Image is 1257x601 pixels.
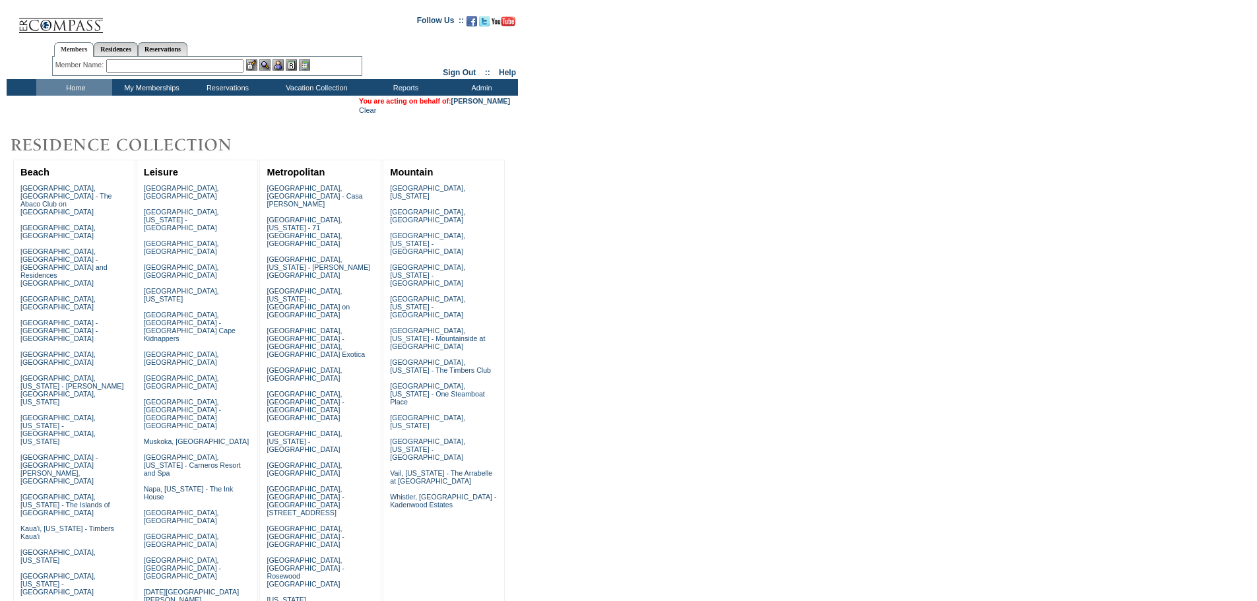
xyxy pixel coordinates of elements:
a: [GEOGRAPHIC_DATA], [GEOGRAPHIC_DATA] [390,208,465,224]
a: [GEOGRAPHIC_DATA], [US_STATE] - Mountainside at [GEOGRAPHIC_DATA] [390,327,485,350]
a: Help [499,68,516,77]
a: [GEOGRAPHIC_DATA], [US_STATE] - [GEOGRAPHIC_DATA] [390,263,465,287]
a: Mountain [390,167,433,177]
a: [GEOGRAPHIC_DATA], [US_STATE] - [PERSON_NAME][GEOGRAPHIC_DATA] [267,255,370,279]
a: Napa, [US_STATE] - The Ink House [144,485,234,501]
a: [GEOGRAPHIC_DATA], [US_STATE] - Carneros Resort and Spa [144,453,241,477]
img: Become our fan on Facebook [467,16,477,26]
a: [GEOGRAPHIC_DATA], [US_STATE] [390,184,465,200]
a: [GEOGRAPHIC_DATA], [GEOGRAPHIC_DATA] [144,239,219,255]
img: Impersonate [273,59,284,71]
a: [GEOGRAPHIC_DATA], [GEOGRAPHIC_DATA] - Rosewood [GEOGRAPHIC_DATA] [267,556,344,588]
a: [GEOGRAPHIC_DATA], [GEOGRAPHIC_DATA] [144,184,219,200]
a: [GEOGRAPHIC_DATA], [US_STATE] [20,548,96,564]
a: Clear [359,106,376,114]
a: [GEOGRAPHIC_DATA], [GEOGRAPHIC_DATA] - [GEOGRAPHIC_DATA] [267,524,344,548]
td: Follow Us :: [417,15,464,30]
a: [GEOGRAPHIC_DATA] - [GEOGRAPHIC_DATA] - [GEOGRAPHIC_DATA] [20,319,98,342]
img: Destinations by Exclusive Resorts [7,132,264,158]
a: [GEOGRAPHIC_DATA], [US_STATE] - The Islands of [GEOGRAPHIC_DATA] [20,493,110,517]
a: [GEOGRAPHIC_DATA], [GEOGRAPHIC_DATA] [144,263,219,279]
img: Reservations [286,59,297,71]
td: Admin [442,79,518,96]
a: Kaua'i, [US_STATE] - Timbers Kaua'i [20,524,114,540]
img: b_calculator.gif [299,59,310,71]
a: [PERSON_NAME] [451,97,510,105]
a: [GEOGRAPHIC_DATA], [GEOGRAPHIC_DATA] [144,374,219,390]
a: [GEOGRAPHIC_DATA] - [GEOGRAPHIC_DATA][PERSON_NAME], [GEOGRAPHIC_DATA] [20,453,98,485]
a: Become our fan on Facebook [467,20,477,28]
a: [GEOGRAPHIC_DATA], [GEOGRAPHIC_DATA] [20,350,96,366]
a: [GEOGRAPHIC_DATA], [GEOGRAPHIC_DATA] [267,461,342,477]
img: View [259,59,271,71]
img: b_edit.gif [246,59,257,71]
a: Vail, [US_STATE] - The Arrabelle at [GEOGRAPHIC_DATA] [390,469,492,485]
a: [GEOGRAPHIC_DATA], [US_STATE] - [GEOGRAPHIC_DATA] [20,572,96,596]
a: [GEOGRAPHIC_DATA], [GEOGRAPHIC_DATA] - [GEOGRAPHIC_DATA] Cape Kidnappers [144,311,236,342]
a: [GEOGRAPHIC_DATA], [GEOGRAPHIC_DATA] - [GEOGRAPHIC_DATA] [144,556,221,580]
img: Compass Home [18,7,104,34]
a: [GEOGRAPHIC_DATA], [GEOGRAPHIC_DATA] [144,509,219,524]
td: Reservations [188,79,264,96]
a: [GEOGRAPHIC_DATA], [US_STATE] - One Steamboat Place [390,382,485,406]
a: [GEOGRAPHIC_DATA], [US_STATE] - [GEOGRAPHIC_DATA] [144,208,219,232]
img: Follow us on Twitter [479,16,490,26]
a: [GEOGRAPHIC_DATA], [GEOGRAPHIC_DATA] [20,224,96,239]
a: [GEOGRAPHIC_DATA], [US_STATE] [390,414,465,429]
a: [GEOGRAPHIC_DATA], [GEOGRAPHIC_DATA] [144,350,219,366]
div: Member Name: [55,59,106,71]
a: [GEOGRAPHIC_DATA], [US_STATE] - [GEOGRAPHIC_DATA] [390,295,465,319]
a: [GEOGRAPHIC_DATA], [US_STATE] - The Timbers Club [390,358,491,374]
a: [GEOGRAPHIC_DATA], [US_STATE] - [GEOGRAPHIC_DATA] [390,232,465,255]
a: [GEOGRAPHIC_DATA], [US_STATE] [144,287,219,303]
a: [GEOGRAPHIC_DATA], [GEOGRAPHIC_DATA] - [GEOGRAPHIC_DATA] [GEOGRAPHIC_DATA] [267,390,344,422]
a: [GEOGRAPHIC_DATA], [GEOGRAPHIC_DATA] [144,532,219,548]
img: Subscribe to our YouTube Channel [492,16,515,26]
a: Sign Out [443,68,476,77]
a: [GEOGRAPHIC_DATA], [US_STATE] - [GEOGRAPHIC_DATA], [US_STATE] [20,414,96,445]
a: Whistler, [GEOGRAPHIC_DATA] - Kadenwood Estates [390,493,496,509]
a: [GEOGRAPHIC_DATA], [GEOGRAPHIC_DATA] - Casa [PERSON_NAME] [267,184,362,208]
a: [GEOGRAPHIC_DATA], [GEOGRAPHIC_DATA] [20,295,96,311]
a: Residences [94,42,138,56]
a: Beach [20,167,49,177]
span: You are acting on behalf of: [359,97,510,105]
a: [GEOGRAPHIC_DATA], [GEOGRAPHIC_DATA] - [GEOGRAPHIC_DATA], [GEOGRAPHIC_DATA] Exotica [267,327,365,358]
a: [GEOGRAPHIC_DATA], [GEOGRAPHIC_DATA] - [GEOGRAPHIC_DATA] [GEOGRAPHIC_DATA] [144,398,221,429]
a: Follow us on Twitter [479,20,490,28]
a: Metropolitan [267,167,325,177]
td: My Memberships [112,79,188,96]
td: Reports [366,79,442,96]
a: Muskoka, [GEOGRAPHIC_DATA] [144,437,249,445]
a: [GEOGRAPHIC_DATA], [US_STATE] - [GEOGRAPHIC_DATA] [390,437,465,461]
span: :: [485,68,490,77]
a: [GEOGRAPHIC_DATA], [GEOGRAPHIC_DATA] [267,366,342,382]
a: [GEOGRAPHIC_DATA], [US_STATE] - [GEOGRAPHIC_DATA] on [GEOGRAPHIC_DATA] [267,287,350,319]
a: [GEOGRAPHIC_DATA], [GEOGRAPHIC_DATA] - The Abaco Club on [GEOGRAPHIC_DATA] [20,184,112,216]
a: [GEOGRAPHIC_DATA], [US_STATE] - 71 [GEOGRAPHIC_DATA], [GEOGRAPHIC_DATA] [267,216,342,247]
a: [GEOGRAPHIC_DATA], [GEOGRAPHIC_DATA] - [GEOGRAPHIC_DATA] and Residences [GEOGRAPHIC_DATA] [20,247,108,287]
a: Leisure [144,167,178,177]
a: Reservations [138,42,187,56]
a: Members [54,42,94,57]
a: [GEOGRAPHIC_DATA], [GEOGRAPHIC_DATA] - [GEOGRAPHIC_DATA][STREET_ADDRESS] [267,485,344,517]
td: Vacation Collection [264,79,366,96]
a: Subscribe to our YouTube Channel [492,20,515,28]
a: [GEOGRAPHIC_DATA], [US_STATE] - [PERSON_NAME][GEOGRAPHIC_DATA], [US_STATE] [20,374,124,406]
a: [GEOGRAPHIC_DATA], [US_STATE] - [GEOGRAPHIC_DATA] [267,429,342,453]
td: Home [36,79,112,96]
